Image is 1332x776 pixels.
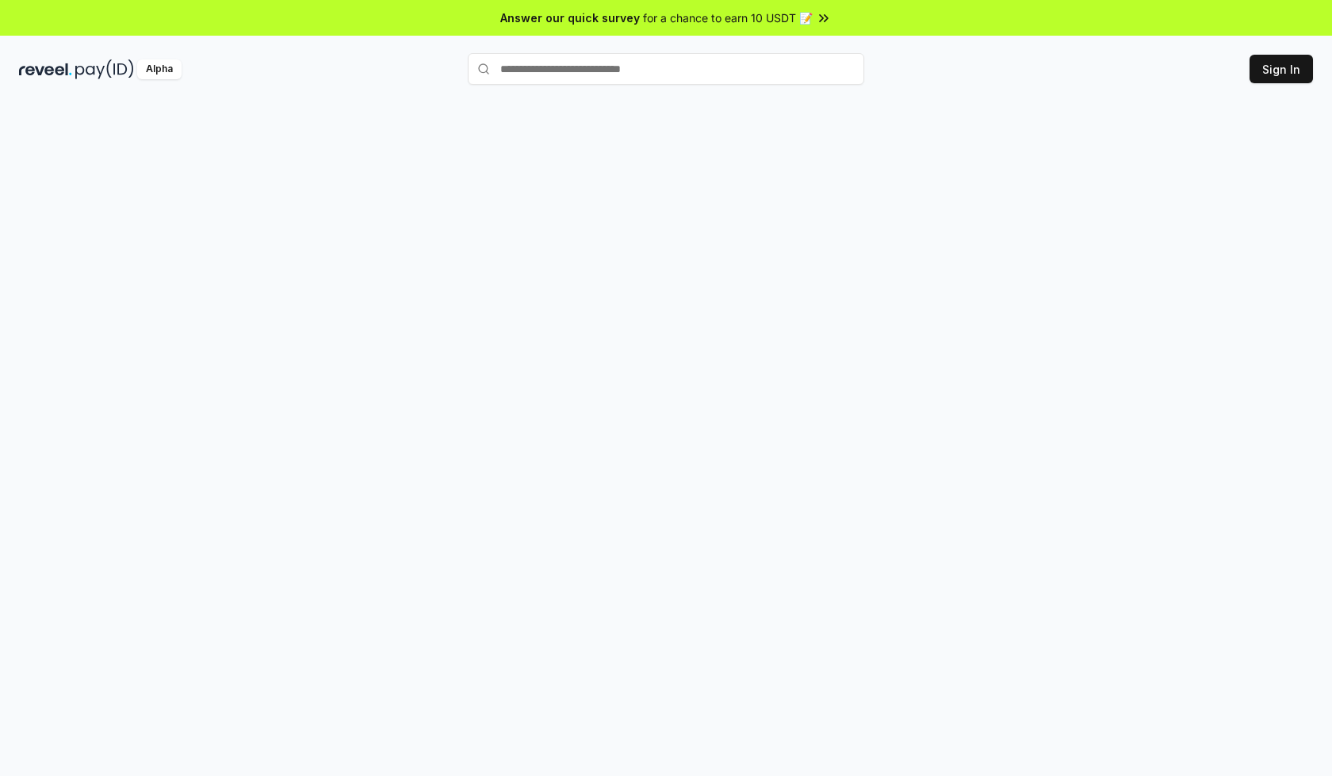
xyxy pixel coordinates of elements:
[19,59,72,79] img: reveel_dark
[137,59,182,79] div: Alpha
[500,10,640,26] span: Answer our quick survey
[75,59,134,79] img: pay_id
[643,10,813,26] span: for a chance to earn 10 USDT 📝
[1250,55,1313,83] button: Sign In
